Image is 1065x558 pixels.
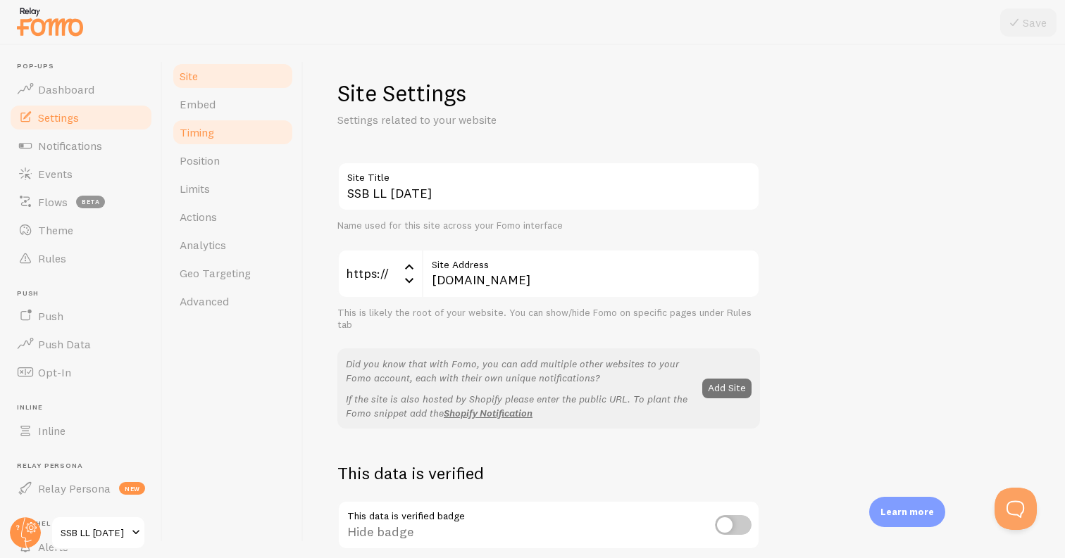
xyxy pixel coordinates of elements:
span: new [119,482,145,495]
a: SSB LL [DATE] [51,516,146,550]
a: Push Data [8,330,154,358]
span: Push [38,309,63,323]
a: Inline [8,417,154,445]
h1: Site Settings [337,79,760,108]
a: Events [8,160,154,188]
span: Actions [180,210,217,224]
span: Position [180,153,220,167]
a: Timing [171,118,294,146]
span: SSB LL [DATE] [61,524,127,541]
a: Push [8,302,154,330]
span: Site [180,69,198,83]
p: Learn more [880,505,934,519]
a: Site [171,62,294,90]
a: Dashboard [8,75,154,103]
a: Opt-In [8,358,154,386]
iframe: Help Scout Beacon - Open [995,488,1037,530]
span: Settings [38,110,79,125]
span: Relay Persona [38,481,111,495]
a: Position [171,146,294,175]
a: Shopify Notification [444,407,532,419]
span: Pop-ups [17,62,154,71]
a: Geo Targeting [171,259,294,287]
span: Events [38,167,73,181]
span: Timing [180,125,214,139]
span: beta [76,196,105,208]
a: Theme [8,216,154,244]
span: Advanced [180,294,229,308]
a: Rules [8,244,154,272]
span: Notifications [38,139,102,153]
a: Notifications [8,132,154,160]
span: Inline [17,403,154,412]
a: Actions [171,203,294,231]
div: https:// [337,249,422,298]
span: Analytics [180,238,226,252]
button: Add Site [702,379,752,398]
label: Site Address [422,249,760,273]
p: Settings related to your website [337,112,675,128]
a: Settings [8,103,154,132]
div: Hide badge [337,500,760,552]
span: Rules [38,251,66,265]
h2: This data is verified [337,462,760,484]
p: If the site is also hosted by Shopify please enter the public URL. To plant the Fomo snippet add the [346,392,694,420]
a: Flows beta [8,188,154,216]
span: Inline [38,424,66,438]
div: Name used for this site across your Fomo interface [337,220,760,232]
span: Embed [180,97,216,111]
span: Dashboard [38,82,94,96]
span: Push Data [38,337,91,351]
span: Geo Targeting [180,266,251,280]
input: myhonestcompany.com [422,249,760,298]
span: Flows [38,195,68,209]
div: This is likely the root of your website. You can show/hide Fomo on specific pages under Rules tab [337,307,760,331]
label: Site Title [337,162,760,186]
a: Analytics [171,231,294,259]
img: fomo-relay-logo-orange.svg [15,4,85,39]
span: Relay Persona [17,462,154,471]
div: Learn more [869,497,945,527]
a: Advanced [171,287,294,315]
span: Theme [38,223,73,237]
span: Limits [180,182,210,196]
a: Limits [171,175,294,203]
span: Opt-In [38,365,71,379]
a: Embed [171,90,294,118]
p: Did you know that with Fomo, you can add multiple other websites to your Fomo account, each with ... [346,357,694,385]
span: Push [17,289,154,298]
a: Relay Persona new [8,474,154,502]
